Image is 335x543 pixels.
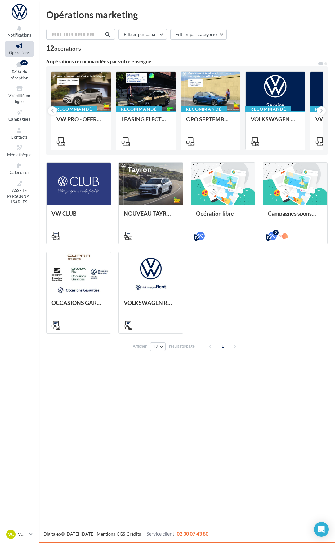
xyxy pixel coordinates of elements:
[8,531,14,537] span: VC
[51,210,106,223] div: VW CLUB
[51,300,106,312] div: OCCASIONS GARANTIES
[121,116,171,128] div: LEASING ÉLECTRIQUE 2025
[146,531,174,536] span: Service client
[314,522,329,537] div: Open Intercom Messenger
[5,179,34,206] a: ASSETS PERSONNALISABLES
[196,210,250,223] div: Opération libre
[11,69,28,80] span: Boîte de réception
[117,531,125,536] a: CGS
[181,106,227,113] div: Recommandé
[186,116,235,128] div: OPO SEPTEMBRE 2025
[51,106,97,113] div: Recommandé
[218,341,228,351] span: 1
[245,106,291,113] div: Recommandé
[251,116,300,128] div: VOLKSWAGEN APRES-VENTE
[5,84,34,105] a: Visibilité en ligne
[150,342,166,351] button: 12
[46,10,328,19] div: Opérations marketing
[5,59,34,82] a: Boîte de réception22
[169,343,195,349] span: résultats/page
[116,106,162,113] div: Recommandé
[5,41,34,56] a: Opérations
[177,531,208,536] span: 02 30 07 43 80
[7,152,32,157] span: Médiathèque
[5,108,34,123] a: Campagnes
[43,531,208,536] span: © [DATE]-[DATE] - - -
[5,528,34,540] a: VC VW CHALON
[153,344,158,349] span: 12
[7,33,31,38] span: Notifications
[127,531,141,536] a: Crédits
[56,116,106,128] div: VW PRO - OFFRE DE SEPTEMBRE 25
[268,210,322,223] div: Campagnes sponsorisées OPO
[5,126,34,141] a: Contacts
[10,170,29,175] span: Calendrier
[8,117,30,122] span: Campagnes
[97,531,115,536] a: Mentions
[9,50,30,55] span: Opérations
[18,531,27,537] p: VW CHALON
[43,531,61,536] a: Digitaleo
[5,24,34,39] button: Notifications
[133,343,147,349] span: Afficher
[8,93,30,104] span: Visibilité en ligne
[11,135,28,140] span: Contacts
[273,230,279,235] div: 2
[5,161,34,176] a: Calendrier
[124,300,178,312] div: VOLKSWAGEN RENT
[46,59,318,64] div: 6 opérations recommandées par votre enseigne
[124,210,178,223] div: NOUVEAU TAYRON - MARS 2025
[170,29,227,40] button: Filtrer par catégorie
[7,187,32,204] span: ASSETS PERSONNALISABLES
[54,46,81,51] div: opérations
[20,60,28,65] div: 22
[5,143,34,158] a: Médiathèque
[46,45,81,51] div: 12
[118,29,167,40] button: Filtrer par canal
